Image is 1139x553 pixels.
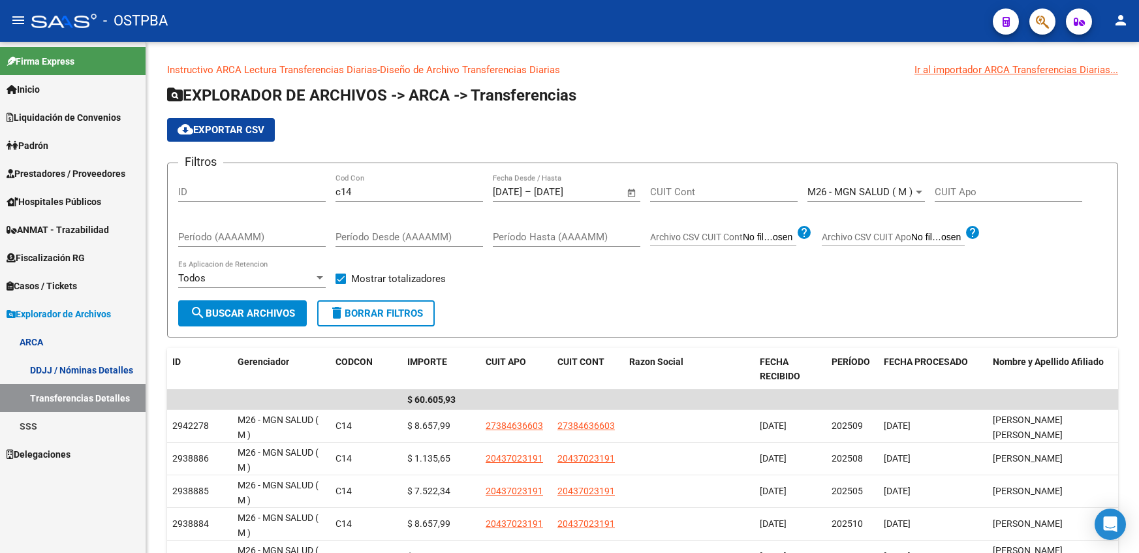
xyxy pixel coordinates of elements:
[993,453,1063,464] span: [PERSON_NAME]
[167,86,576,104] span: EXPLORADOR DE ARCHIVOS -> ARCA -> Transferencias
[317,300,435,326] button: Borrar Filtros
[760,518,787,529] span: [DATE]
[172,518,209,529] span: 2938884
[238,415,319,440] span: M26 - MGN SALUD ( M )
[755,348,826,391] datatable-header-cell: FECHA RECIBIDO
[832,486,863,496] span: 202505
[238,356,289,367] span: Gerenciador
[760,356,800,382] span: FECHA RECIBIDO
[238,447,319,473] span: M26 - MGN SALUD ( M )
[796,225,812,240] mat-icon: help
[993,518,1063,529] span: [PERSON_NAME]
[884,518,911,529] span: [DATE]
[330,348,376,391] datatable-header-cell: CODCON
[335,518,352,529] span: C14
[7,138,48,153] span: Padrón
[407,486,450,496] span: $ 7.522,34
[407,518,450,529] span: $ 8.657,99
[884,486,911,496] span: [DATE]
[486,356,526,367] span: CUIT APO
[486,486,543,496] span: 20437023191
[402,348,480,391] datatable-header-cell: IMPORTE
[993,415,1063,440] span: [PERSON_NAME] [PERSON_NAME]
[993,356,1104,367] span: Nombre y Apellido Afiliado
[557,518,615,529] span: 20437023191
[172,453,209,464] span: 2938886
[486,453,543,464] span: 20437023191
[351,271,446,287] span: Mostrar totalizadores
[832,356,870,367] span: PERÍODO
[760,420,787,431] span: [DATE]
[172,356,181,367] span: ID
[172,420,209,431] span: 2942278
[1113,12,1129,28] mat-icon: person
[329,305,345,321] mat-icon: delete
[178,121,193,137] mat-icon: cloud_download
[172,486,209,496] span: 2938885
[534,186,597,198] input: Fecha fin
[10,12,26,28] mat-icon: menu
[486,518,543,529] span: 20437023191
[993,486,1063,496] span: [PERSON_NAME]
[238,480,319,505] span: M26 - MGN SALUD ( M )
[884,453,911,464] span: [DATE]
[7,251,85,265] span: Fiscalización RG
[7,223,109,237] span: ANMAT - Trazabilidad
[167,118,275,142] button: Exportar CSV
[178,272,206,284] span: Todos
[525,186,531,198] span: –
[190,308,295,319] span: Buscar Archivos
[167,63,1118,77] p: -
[7,110,121,125] span: Liquidación de Convenios
[879,348,988,391] datatable-header-cell: FECHA PROCESADO
[807,186,913,198] span: M26 - MGN SALUD ( M )
[238,513,319,538] span: M26 - MGN SALUD ( M )
[329,308,423,319] span: Borrar Filtros
[911,232,965,244] input: Archivo CSV CUIT Apo
[335,486,352,496] span: C14
[557,356,604,367] span: CUIT CONT
[743,232,796,244] input: Archivo CSV CUIT Cont
[884,420,911,431] span: [DATE]
[380,64,560,76] a: Diseño de Archivo Transferencias Diarias
[822,232,911,242] span: Archivo CSV CUIT Apo
[832,518,863,529] span: 202510
[486,420,543,431] span: 27384636603
[914,63,1118,77] div: Ir al importador ARCA Transferencias Diarias...
[7,447,70,462] span: Delegaciones
[178,300,307,326] button: Buscar Archivos
[557,453,615,464] span: 20437023191
[7,279,77,293] span: Casos / Tickets
[480,348,552,391] datatable-header-cell: CUIT APO
[335,453,352,464] span: C14
[7,82,40,97] span: Inicio
[493,186,522,198] input: Fecha inicio
[7,195,101,209] span: Hospitales Públicos
[407,356,447,367] span: IMPORTE
[552,348,624,391] datatable-header-cell: CUIT CONT
[988,348,1118,391] datatable-header-cell: Nombre y Apellido Afiliado
[7,54,74,69] span: Firma Express
[624,348,755,391] datatable-header-cell: Razon Social
[1095,509,1126,540] div: Open Intercom Messenger
[178,124,264,136] span: Exportar CSV
[557,486,615,496] span: 20437023191
[760,453,787,464] span: [DATE]
[7,307,111,321] span: Explorador de Archivos
[557,420,615,431] span: 27384636603
[832,453,863,464] span: 202508
[629,356,683,367] span: Razon Social
[103,7,168,35] span: - OSTPBA
[407,394,456,405] span: $ 60.605,93
[178,153,223,171] h3: Filtros
[232,348,330,391] datatable-header-cell: Gerenciador
[167,348,232,391] datatable-header-cell: ID
[190,305,206,321] mat-icon: search
[335,356,373,367] span: CODCON
[884,356,968,367] span: FECHA PROCESADO
[335,420,352,431] span: C14
[760,486,787,496] span: [DATE]
[7,166,125,181] span: Prestadores / Proveedores
[625,185,640,200] button: Open calendar
[650,232,743,242] span: Archivo CSV CUIT Cont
